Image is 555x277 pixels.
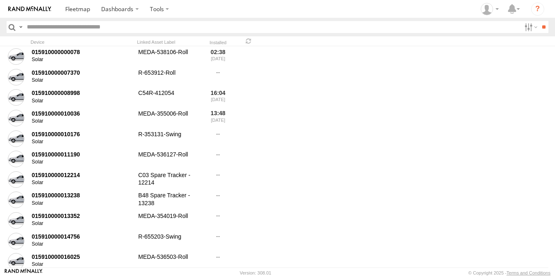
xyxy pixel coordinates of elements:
[32,253,133,260] div: 015910000016025
[32,212,133,220] div: 015910000013352
[32,69,133,76] div: 015910000007370
[32,110,133,117] div: 015910000010036
[137,232,199,251] div: R-655203-Swing
[31,39,134,45] div: Device
[137,88,199,107] div: C54R-412054
[32,130,133,138] div: 015910000010176
[137,191,199,210] div: B48 Spare Tracker - 13238
[531,2,544,16] i: ?
[32,180,133,186] div: Solar
[137,149,199,168] div: MEDA-536127-Roll
[137,129,199,148] div: R-353131-Swing
[521,21,539,33] label: Search Filter Options
[202,88,234,107] div: 16:04 [DATE]
[32,192,133,199] div: 015910000013238
[8,6,51,12] img: rand-logo.svg
[137,39,199,45] div: Linked Asset Label
[202,41,234,45] div: Installed
[137,68,199,87] div: R-653912-Roll
[17,21,24,33] label: Search Query
[202,109,234,128] div: 13:48 [DATE]
[32,48,133,56] div: 015910000000078
[137,252,199,271] div: MEDA-536503-Roll
[32,151,133,158] div: 015910000011190
[202,47,234,66] div: 02:38 [DATE]
[240,270,271,275] div: Version: 308.01
[32,139,133,145] div: Solar
[137,170,199,189] div: C03 Spare Tracker - 12214
[137,211,199,230] div: MEDA-354019-Roll
[32,171,133,179] div: 015910000012214
[137,109,199,128] div: MEDA-355006-Roll
[32,118,133,125] div: Solar
[5,269,43,277] a: Visit our Website
[32,89,133,97] div: 015910000008998
[32,200,133,207] div: Solar
[32,261,133,268] div: Solar
[32,159,133,166] div: Solar
[507,270,550,275] a: Terms and Conditions
[468,270,550,275] div: © Copyright 2025 -
[32,77,133,84] div: Solar
[32,233,133,240] div: 015910000014756
[32,220,133,227] div: Solar
[137,47,199,66] div: MEDA-538106-Roll
[32,57,133,63] div: Solar
[478,3,502,15] div: Craig Maywhort
[32,241,133,248] div: Solar
[244,37,254,45] span: Refresh
[32,98,133,104] div: Solar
